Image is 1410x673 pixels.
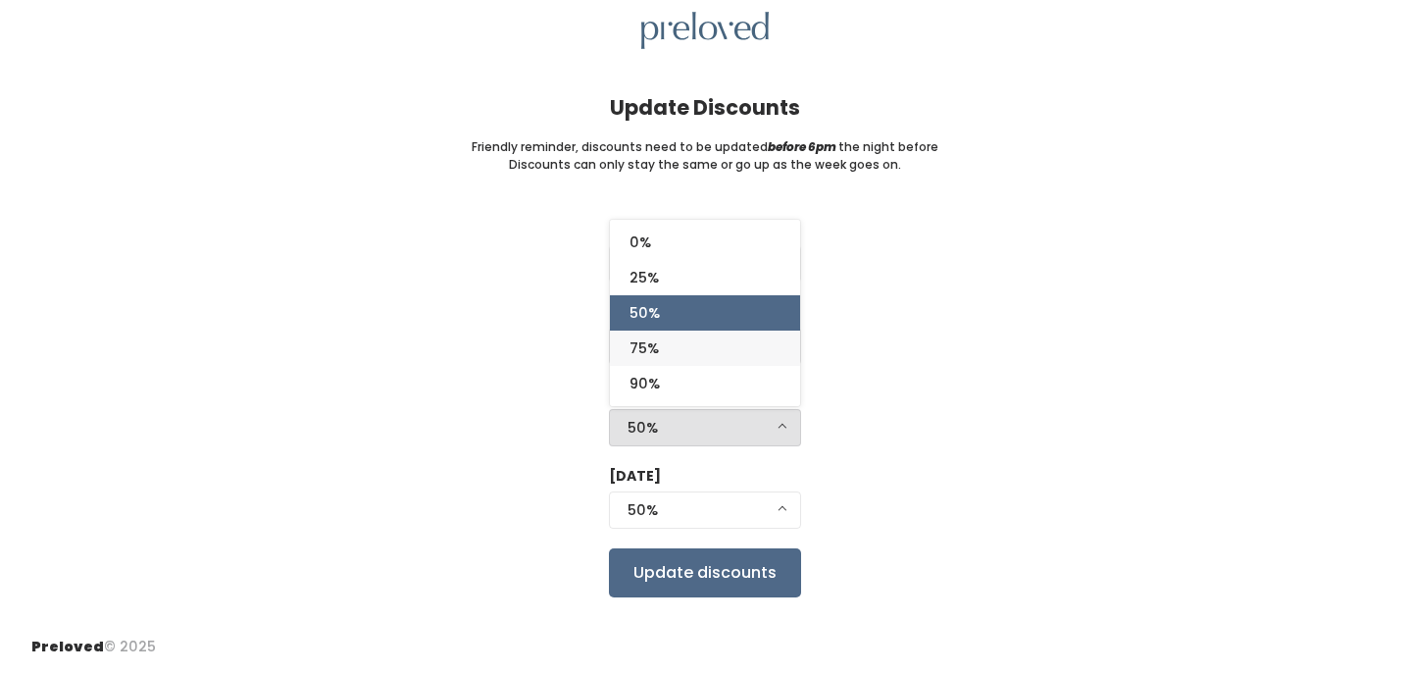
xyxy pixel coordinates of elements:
[609,492,801,529] button: 50%
[31,621,156,657] div: © 2025
[628,417,782,439] div: 50%
[609,466,661,487] label: [DATE]
[472,138,938,156] small: Friendly reminder, discounts need to be updated the night before
[609,409,801,446] button: 50%
[609,548,801,597] input: Update discounts
[610,96,800,119] h4: Update Discounts
[629,232,651,253] span: 0%
[629,337,659,359] span: 75%
[641,12,769,50] img: preloved logo
[628,499,782,521] div: 50%
[629,302,660,324] span: 50%
[509,156,901,174] small: Discounts can only stay the same or go up as the week goes on.
[768,138,836,155] i: before 6pm
[629,267,659,288] span: 25%
[629,373,660,394] span: 90%
[31,637,104,656] span: Preloved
